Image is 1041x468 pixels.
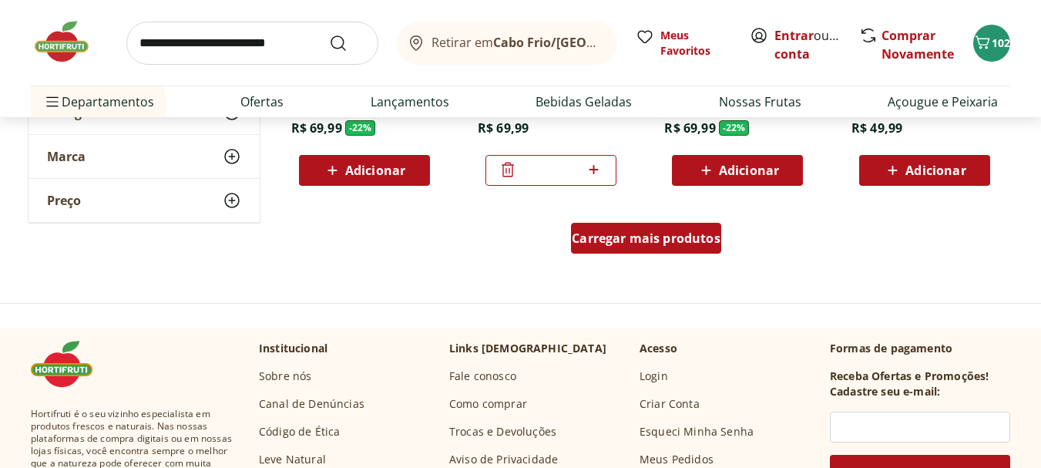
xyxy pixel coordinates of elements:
b: Cabo Frio/[GEOGRAPHIC_DATA] [493,34,683,51]
a: Esqueci Minha Senha [640,424,754,439]
span: Meus Favoritos [660,28,731,59]
p: Links [DEMOGRAPHIC_DATA] [449,341,606,356]
button: Retirar emCabo Frio/[GEOGRAPHIC_DATA] [397,22,617,65]
span: Retirar em [432,35,602,49]
a: Criar conta [774,27,859,62]
button: Adicionar [672,155,803,186]
a: Código de Ética [259,424,340,439]
a: Entrar [774,27,814,44]
span: Adicionar [345,164,405,177]
a: Aviso de Privacidade [449,452,558,467]
span: R$ 49,99 [851,120,902,136]
p: Formas de pagamento [830,341,1010,356]
span: - 22 % [719,120,750,136]
span: ou [774,26,843,63]
span: Carregar mais produtos [572,232,720,244]
button: Adicionar [859,155,990,186]
span: Preço [47,193,81,208]
span: R$ 69,99 [664,120,715,136]
a: Canal de Denúncias [259,396,364,412]
span: Marca [47,149,86,164]
a: Leve Natural [259,452,326,467]
a: Como comprar [449,396,527,412]
a: Criar Conta [640,396,700,412]
a: Fale conosco [449,369,516,384]
img: Hortifruti [31,341,108,387]
a: Meus Favoritos [636,28,731,59]
button: Carrinho [973,25,1010,62]
input: search [126,22,378,65]
span: - 22 % [345,120,376,136]
span: Adicionar [905,164,965,177]
a: Lançamentos [371,93,449,111]
span: 102 [992,35,1010,50]
span: R$ 69,99 [478,120,529,136]
a: Meus Pedidos [640,452,714,467]
a: Login [640,369,668,384]
h3: Cadastre seu e-mail: [830,384,940,399]
a: Bebidas Geladas [536,93,632,111]
a: Trocas e Devoluções [449,424,556,439]
button: Preço [29,179,260,222]
p: Acesso [640,341,677,356]
a: Ofertas [240,93,284,111]
p: Institucional [259,341,327,356]
img: Hortifruti [31,19,108,65]
a: Nossas Frutas [719,93,801,111]
h3: Receba Ofertas e Promoções! [830,369,989,384]
a: Comprar Novamente [881,27,954,62]
a: Açougue e Peixaria [888,93,998,111]
button: Menu [43,83,62,120]
a: Sobre nós [259,369,311,384]
a: Carregar mais produtos [571,223,721,260]
span: Adicionar [719,164,779,177]
button: Adicionar [299,155,430,186]
span: R$ 69,99 [291,120,342,136]
span: Departamentos [43,83,154,120]
button: Marca [29,135,260,178]
button: Submit Search [329,34,366,52]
